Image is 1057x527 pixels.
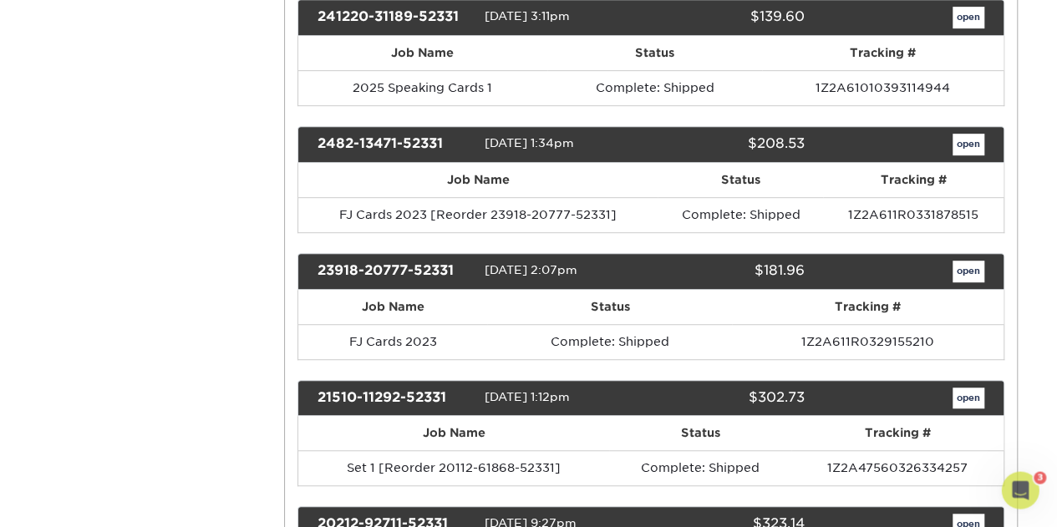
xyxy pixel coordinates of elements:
th: Status [658,163,823,197]
a: open [953,261,984,282]
td: FJ Cards 2023 [Reorder 23918-20777-52331] [298,197,658,232]
th: Job Name [298,163,658,197]
th: Job Name [298,36,547,70]
th: Job Name [298,416,609,450]
div: 241220-31189-52331 [305,7,484,28]
th: Status [609,416,791,450]
td: Set 1 [Reorder 20112-61868-52331] [298,450,609,485]
span: [DATE] 2:07pm [484,263,577,276]
div: 2482-13471-52331 [305,134,484,155]
th: Tracking # [823,163,1003,197]
div: 23918-20777-52331 [305,261,484,282]
td: 1Z2A61010393114944 [762,70,1003,105]
td: 1Z2A47560326334257 [791,450,1003,485]
td: Complete: Shipped [547,70,763,105]
iframe: Google Customer Reviews [4,476,142,521]
td: Complete: Shipped [487,324,732,359]
span: 3 [1034,470,1048,484]
th: Tracking # [791,416,1003,450]
td: 1Z2A611R0331878515 [823,197,1003,232]
iframe: Intercom live chat [1000,470,1040,510]
td: FJ Cards 2023 [298,324,487,359]
td: Complete: Shipped [658,197,823,232]
th: Status [547,36,763,70]
div: $139.60 [638,7,817,28]
a: open [953,388,984,409]
th: Tracking # [762,36,1003,70]
span: [DATE] 3:11pm [484,9,569,23]
td: Complete: Shipped [609,450,791,485]
th: Job Name [298,290,487,324]
td: 2025 Speaking Cards 1 [298,70,547,105]
th: Status [487,290,732,324]
div: 21510-11292-52331 [305,388,484,409]
a: open [953,7,984,28]
div: $208.53 [638,134,817,155]
a: open [953,134,984,155]
div: $302.73 [638,388,817,409]
th: Tracking # [732,290,1003,324]
span: [DATE] 1:34pm [484,136,573,149]
span: [DATE] 1:12pm [484,390,569,403]
div: $181.96 [638,261,817,282]
td: 1Z2A611R0329155210 [732,324,1003,359]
